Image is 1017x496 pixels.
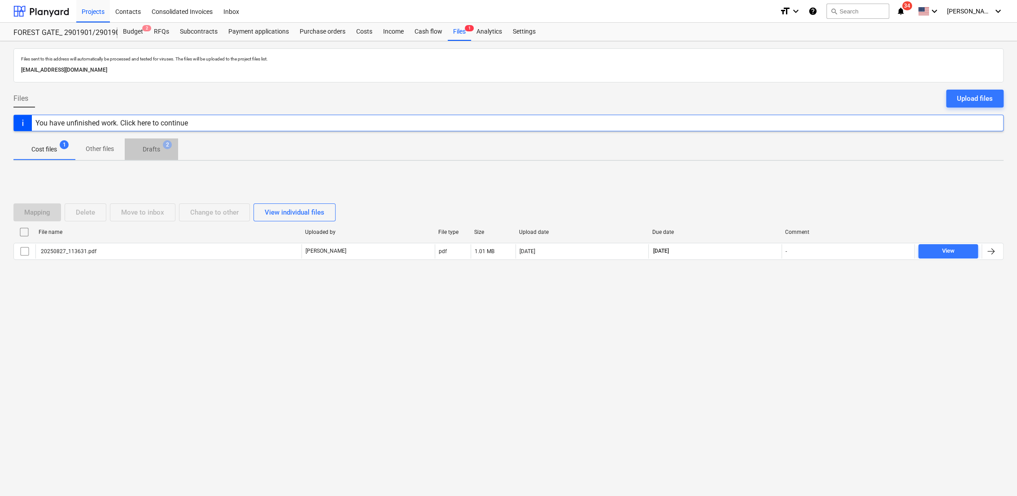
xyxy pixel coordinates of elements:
[306,247,346,255] p: [PERSON_NAME]
[652,229,778,235] div: Due date
[148,23,175,41] a: RFQs
[780,6,790,17] i: format_size
[465,25,474,31] span: 1
[790,6,801,17] i: keyboard_arrow_down
[294,23,351,41] a: Purchase orders
[896,6,905,17] i: notifications
[13,28,107,38] div: FOREST GATE_ 2901901/2901902/2901903
[652,247,670,255] span: [DATE]
[351,23,378,41] a: Costs
[39,248,96,254] div: 20250827_113631.pdf
[253,203,336,221] button: View individual files
[507,23,541,41] a: Settings
[448,23,471,41] div: Files
[519,229,645,235] div: Upload date
[60,140,69,149] span: 1
[305,229,431,235] div: Uploaded by
[86,144,114,154] p: Other files
[378,23,409,41] a: Income
[918,244,978,259] button: View
[993,6,1004,17] i: keyboard_arrow_down
[474,229,512,235] div: Size
[175,23,223,41] a: Subcontracts
[163,140,172,149] span: 2
[118,23,148,41] div: Budget
[929,6,940,17] i: keyboard_arrow_down
[13,93,28,104] span: Files
[957,93,993,104] div: Upload files
[409,23,448,41] a: Cash flow
[265,207,324,218] div: View individual files
[223,23,294,41] a: Payment applications
[902,1,912,10] span: 34
[972,453,1017,496] iframe: Chat Widget
[826,4,889,19] button: Search
[808,6,817,17] i: Knowledge base
[31,145,57,154] p: Cost files
[142,25,151,31] span: 2
[947,8,992,15] span: [PERSON_NAME]
[118,23,148,41] a: Budget2
[439,248,447,254] div: pdf
[785,229,911,235] div: Comment
[475,248,494,254] div: 1.01 MB
[21,65,996,75] p: [EMAIL_ADDRESS][DOMAIN_NAME]
[830,8,838,15] span: search
[942,246,955,256] div: View
[946,90,1004,108] button: Upload files
[438,229,467,235] div: File type
[39,229,298,235] div: File name
[519,248,535,254] div: [DATE]
[143,145,160,154] p: Drafts
[21,56,996,62] p: Files sent to this address will automatically be processed and tested for viruses. The files will...
[471,23,507,41] a: Analytics
[35,119,188,127] div: You have unfinished work. Click here to continue
[786,248,787,254] div: -
[448,23,471,41] a: Files1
